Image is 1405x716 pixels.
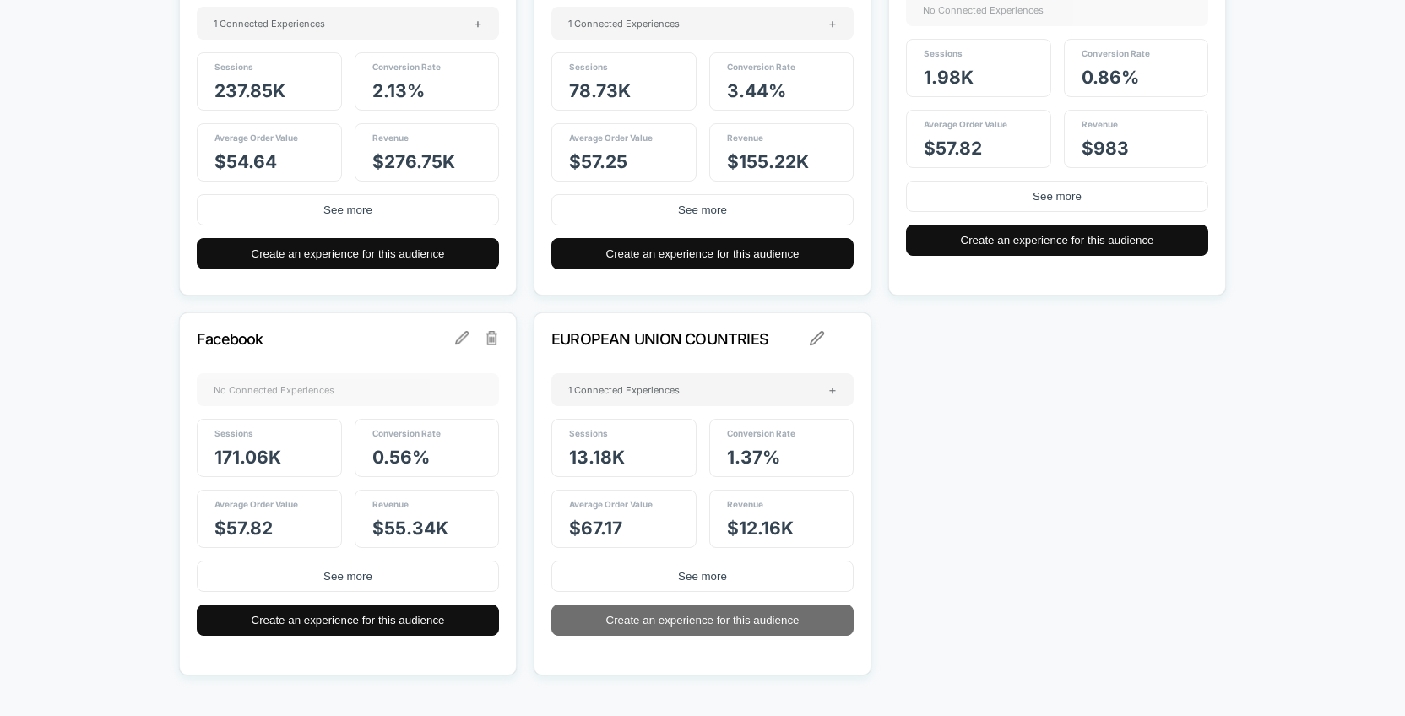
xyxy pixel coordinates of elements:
[1082,67,1139,88] span: 0.86 %
[551,194,854,225] button: See more
[727,499,763,509] span: Revenue
[551,238,854,269] button: Create an experience for this audience
[197,330,453,348] p: Facebook
[569,62,608,72] span: Sessions
[551,330,808,348] p: EUROPEAN UNION COUNTRIES
[569,518,622,539] span: $ 67.17
[568,384,680,396] span: 1 Connected Experiences
[1082,119,1118,129] span: Revenue
[455,331,469,344] img: edit
[214,18,325,30] span: 1 Connected Experiences
[214,133,298,143] span: Average Order Value
[214,499,298,509] span: Average Order Value
[214,518,273,539] span: $ 57.82
[727,428,795,438] span: Conversion Rate
[197,605,499,636] button: Create an experience for this audience
[214,62,253,72] span: Sessions
[214,447,281,468] span: 171.06k
[569,447,625,468] span: 13.18k
[372,62,441,72] span: Conversion Rate
[906,181,1208,212] button: See more
[551,561,854,592] button: See more
[727,447,780,468] span: 1.37 %
[924,48,963,58] span: Sessions
[828,382,837,398] span: +
[486,331,498,344] img: delete
[924,119,1007,129] span: Average Order Value
[474,15,482,31] span: +
[214,151,277,172] span: $ 54.64
[372,518,448,539] span: $ 55.34k
[372,133,409,143] span: Revenue
[372,151,455,172] span: $ 276.75k
[569,133,653,143] span: Average Order Value
[727,80,786,101] span: 3.44 %
[1082,48,1150,58] span: Conversion Rate
[727,518,794,539] span: $ 12.16k
[568,18,680,30] span: 1 Connected Experiences
[906,225,1208,256] button: Create an experience for this audience
[197,561,499,592] button: See more
[569,499,653,509] span: Average Order Value
[1082,138,1129,159] span: $ 983
[569,80,631,101] span: 78.73k
[727,151,809,172] span: $ 155.22k
[727,62,795,72] span: Conversion Rate
[214,80,285,101] span: 237.85k
[569,151,627,172] span: $ 57.25
[551,605,854,636] button: Create an experience for this audience
[197,238,499,269] button: Create an experience for this audience
[924,138,982,159] span: $ 57.82
[372,499,409,509] span: Revenue
[197,194,499,225] button: See more
[828,15,837,31] span: +
[372,80,425,101] span: 2.13 %
[372,447,430,468] span: 0.56 %
[727,133,763,143] span: Revenue
[214,428,253,438] span: Sessions
[569,428,608,438] span: Sessions
[810,331,825,346] img: edit
[924,67,974,88] span: 1.98k
[372,428,441,438] span: Conversion Rate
